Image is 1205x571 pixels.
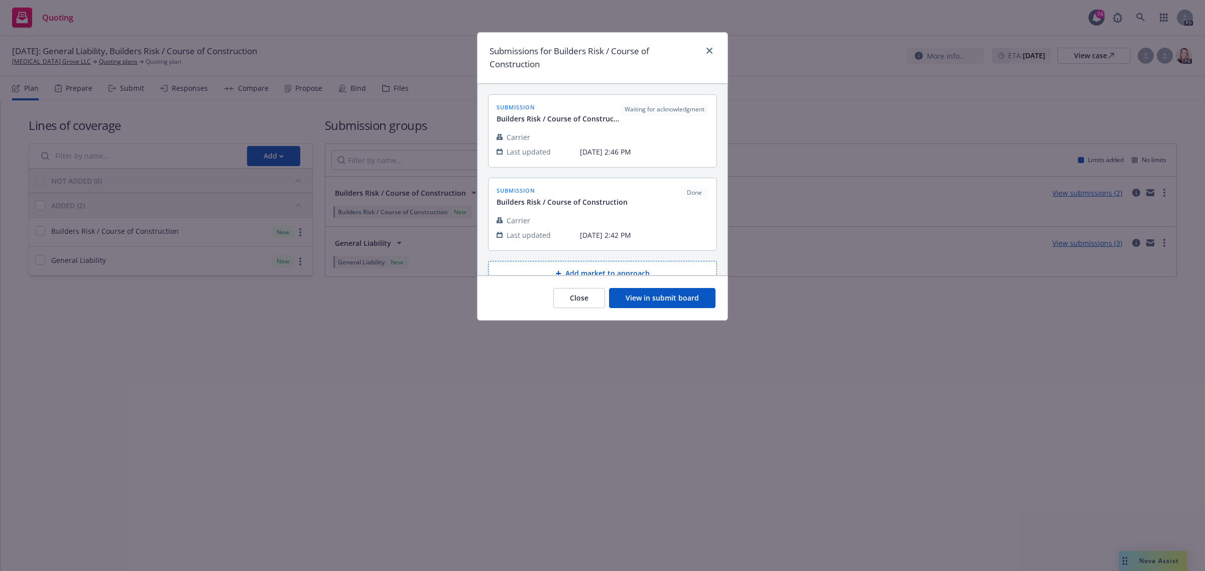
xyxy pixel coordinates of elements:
h1: Submissions for Builders Risk / Course of Construction [490,45,699,71]
span: Done [684,188,704,197]
span: Builders Risk / Course of Construction [497,113,621,124]
button: Add market to approach [488,261,717,286]
a: close [703,45,715,57]
span: submission [497,186,628,195]
button: View in submit board [609,288,715,308]
span: Carrier [507,215,530,226]
span: Carrier [507,132,530,142]
span: Builders Risk / Course of Construction [497,197,628,207]
span: [DATE] 2:42 PM [580,230,708,240]
button: Close [553,288,605,308]
span: Last updated [507,230,551,240]
span: Waiting for acknowledgment [625,105,704,114]
span: [DATE] 2:46 PM [580,147,708,157]
span: Last updated [507,147,551,157]
span: submission [497,103,621,111]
